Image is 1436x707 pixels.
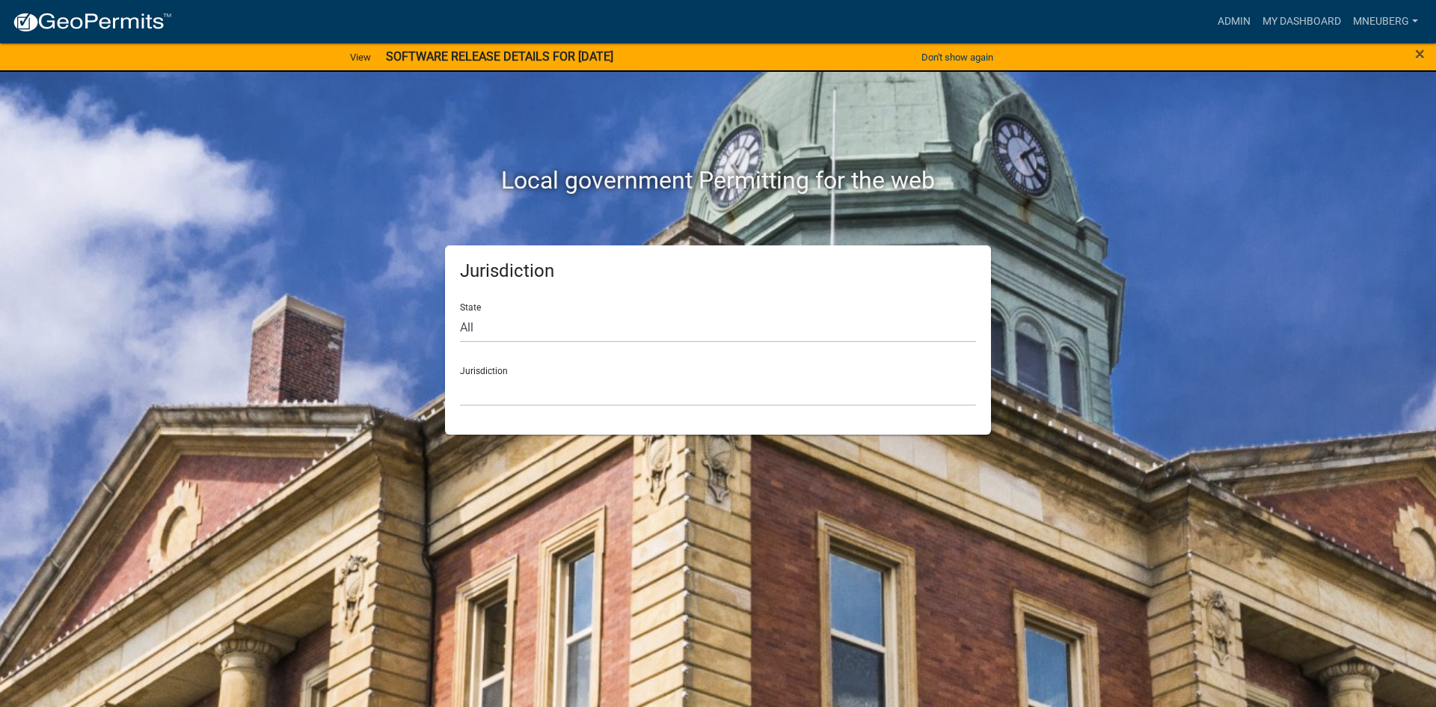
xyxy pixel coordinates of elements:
[303,166,1133,195] h2: Local government Permitting for the web
[1256,7,1347,36] a: My Dashboard
[344,45,377,70] a: View
[1415,43,1425,64] span: ×
[915,45,999,70] button: Don't show again
[1347,7,1424,36] a: MNeuberg
[386,49,613,64] strong: SOFTWARE RELEASE DETAILS FOR [DATE]
[1212,7,1256,36] a: Admin
[460,260,976,282] h5: Jurisdiction
[1415,45,1425,63] button: Close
